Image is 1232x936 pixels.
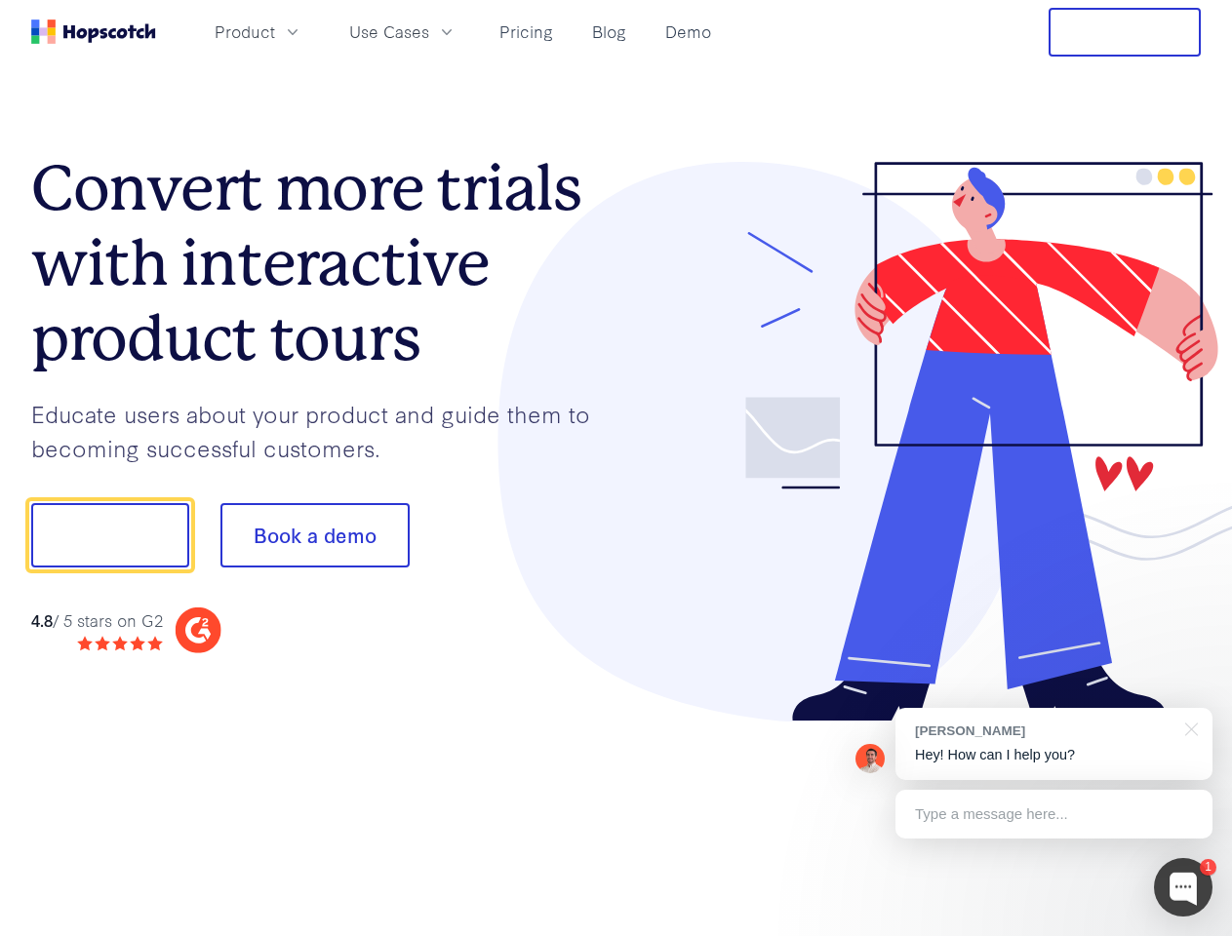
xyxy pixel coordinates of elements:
div: [PERSON_NAME] [915,721,1173,740]
button: Show me! [31,503,189,567]
div: Type a message here... [895,790,1212,838]
span: Product [215,19,275,44]
a: Demo [657,16,719,48]
button: Book a demo [220,503,410,567]
div: / 5 stars on G2 [31,608,163,633]
h1: Convert more trials with interactive product tours [31,151,616,375]
button: Use Cases [338,16,468,48]
p: Hey! How can I help you? [915,745,1193,765]
p: Educate users about your product and guide them to becoming successful customers. [31,397,616,464]
img: Mark Spera [855,744,885,773]
a: Home [31,19,156,44]
a: Pricing [492,16,561,48]
span: Use Cases [349,19,429,44]
a: Blog [584,16,634,48]
strong: 4.8 [31,608,53,631]
div: 1 [1200,859,1216,876]
button: Product [203,16,314,48]
button: Free Trial [1049,8,1201,57]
